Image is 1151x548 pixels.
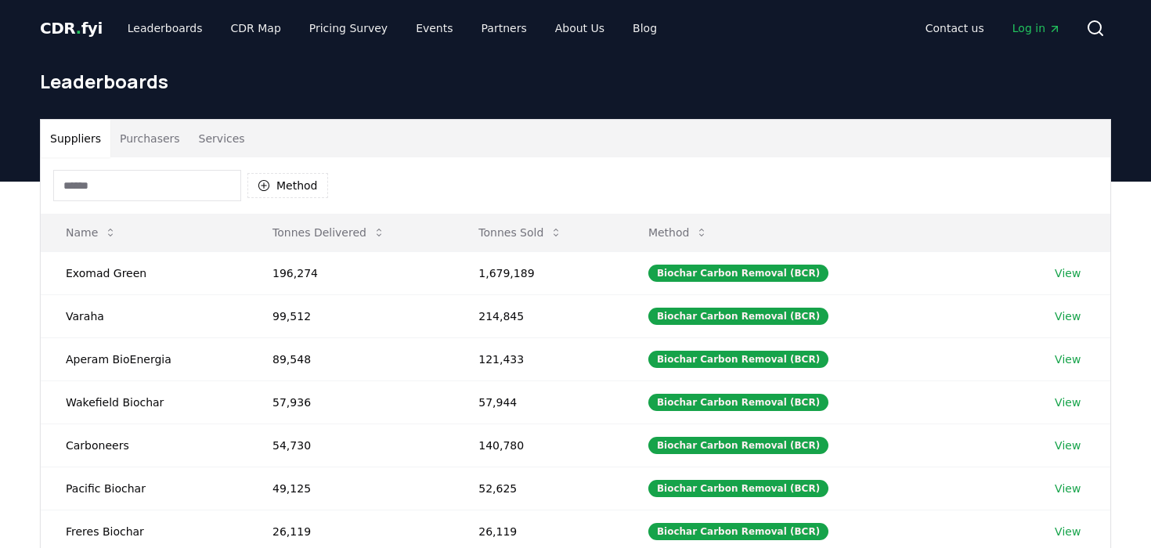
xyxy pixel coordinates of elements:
a: CDR.fyi [40,17,103,39]
a: Pricing Survey [297,14,400,42]
button: Name [53,217,129,248]
a: Blog [620,14,669,42]
td: 1,679,189 [453,251,623,294]
a: View [1055,481,1081,496]
td: Varaha [41,294,247,337]
td: 89,548 [247,337,453,380]
a: View [1055,265,1081,281]
span: . [76,19,81,38]
td: 57,944 [453,380,623,424]
div: Biochar Carbon Removal (BCR) [648,480,828,497]
td: Exomad Green [41,251,247,294]
div: Biochar Carbon Removal (BCR) [648,523,828,540]
div: Biochar Carbon Removal (BCR) [648,308,828,325]
td: 57,936 [247,380,453,424]
a: Leaderboards [115,14,215,42]
td: Aperam BioEnergia [41,337,247,380]
td: 140,780 [453,424,623,467]
a: View [1055,352,1081,367]
td: 214,845 [453,294,623,337]
a: View [1055,524,1081,539]
a: Contact us [913,14,997,42]
span: Log in [1012,20,1061,36]
a: Events [403,14,465,42]
button: Tonnes Sold [466,217,575,248]
button: Method [247,173,328,198]
div: Biochar Carbon Removal (BCR) [648,437,828,454]
a: CDR Map [218,14,294,42]
td: Pacific Biochar [41,467,247,510]
td: Wakefield Biochar [41,380,247,424]
a: About Us [543,14,617,42]
span: CDR fyi [40,19,103,38]
a: View [1055,395,1081,410]
h1: Leaderboards [40,69,1111,94]
div: Biochar Carbon Removal (BCR) [648,394,828,411]
td: 54,730 [247,424,453,467]
button: Purchasers [110,120,189,157]
button: Suppliers [41,120,110,157]
nav: Main [115,14,669,42]
td: Carboneers [41,424,247,467]
td: 52,625 [453,467,623,510]
td: 121,433 [453,337,623,380]
nav: Main [913,14,1073,42]
td: 196,274 [247,251,453,294]
td: 49,125 [247,467,453,510]
td: 99,512 [247,294,453,337]
a: View [1055,438,1081,453]
div: Biochar Carbon Removal (BCR) [648,351,828,368]
div: Biochar Carbon Removal (BCR) [648,265,828,282]
button: Services [189,120,254,157]
a: Log in [1000,14,1073,42]
button: Method [636,217,721,248]
button: Tonnes Delivered [260,217,398,248]
a: View [1055,308,1081,324]
a: Partners [469,14,539,42]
